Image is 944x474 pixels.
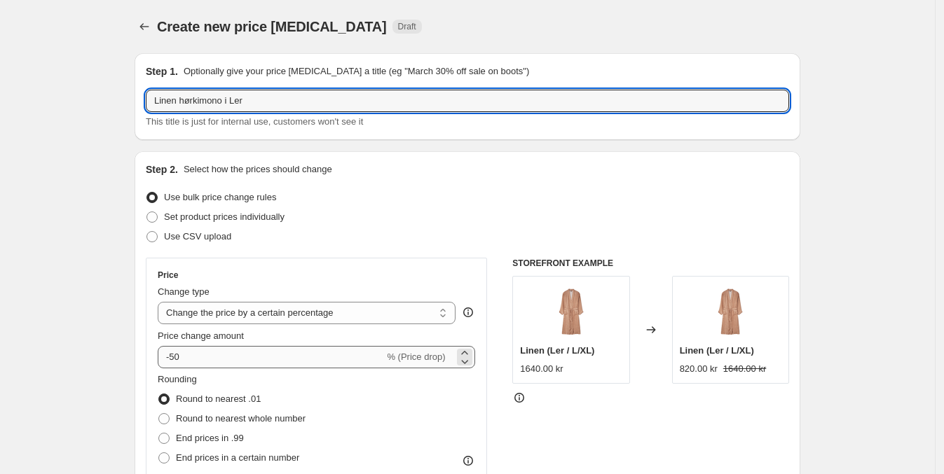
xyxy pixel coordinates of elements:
[158,346,384,368] input: -15
[135,17,154,36] button: Price change jobs
[157,19,387,34] span: Create new price [MEDICAL_DATA]
[512,258,789,269] h6: STOREFRONT EXAMPLE
[398,21,416,32] span: Draft
[176,393,261,404] span: Round to nearest .01
[146,116,363,127] span: This title is just for internal use, customers won't see it
[146,90,789,112] input: 30% off holiday sale
[680,362,718,376] div: 820.00 kr
[184,64,529,78] p: Optionally give your price [MEDICAL_DATA] a title (eg "March 30% off sale on boots")
[520,362,563,376] div: 1640.00 kr
[461,305,475,319] div: help
[158,286,210,297] span: Change type
[176,413,306,424] span: Round to nearest whole number
[176,433,244,443] span: End prices in .99
[543,284,599,340] img: linen_kimono_ler_pack_1_80x.png
[146,162,178,176] h2: Step 2.
[146,64,178,78] h2: Step 1.
[164,211,285,222] span: Set product prices individually
[723,362,766,376] strike: 1640.00 kr
[680,345,754,356] span: Linen (Ler / L/XL)
[158,374,197,384] span: Rounding
[164,231,231,242] span: Use CSV upload
[387,351,445,362] span: % (Price drop)
[158,270,178,281] h3: Price
[164,192,276,202] span: Use bulk price change rules
[158,330,244,341] span: Price change amount
[184,162,332,176] p: Select how the prices should change
[176,452,299,463] span: End prices in a certain number
[702,284,758,340] img: linen_kimono_ler_pack_1_80x.png
[520,345,594,356] span: Linen (Ler / L/XL)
